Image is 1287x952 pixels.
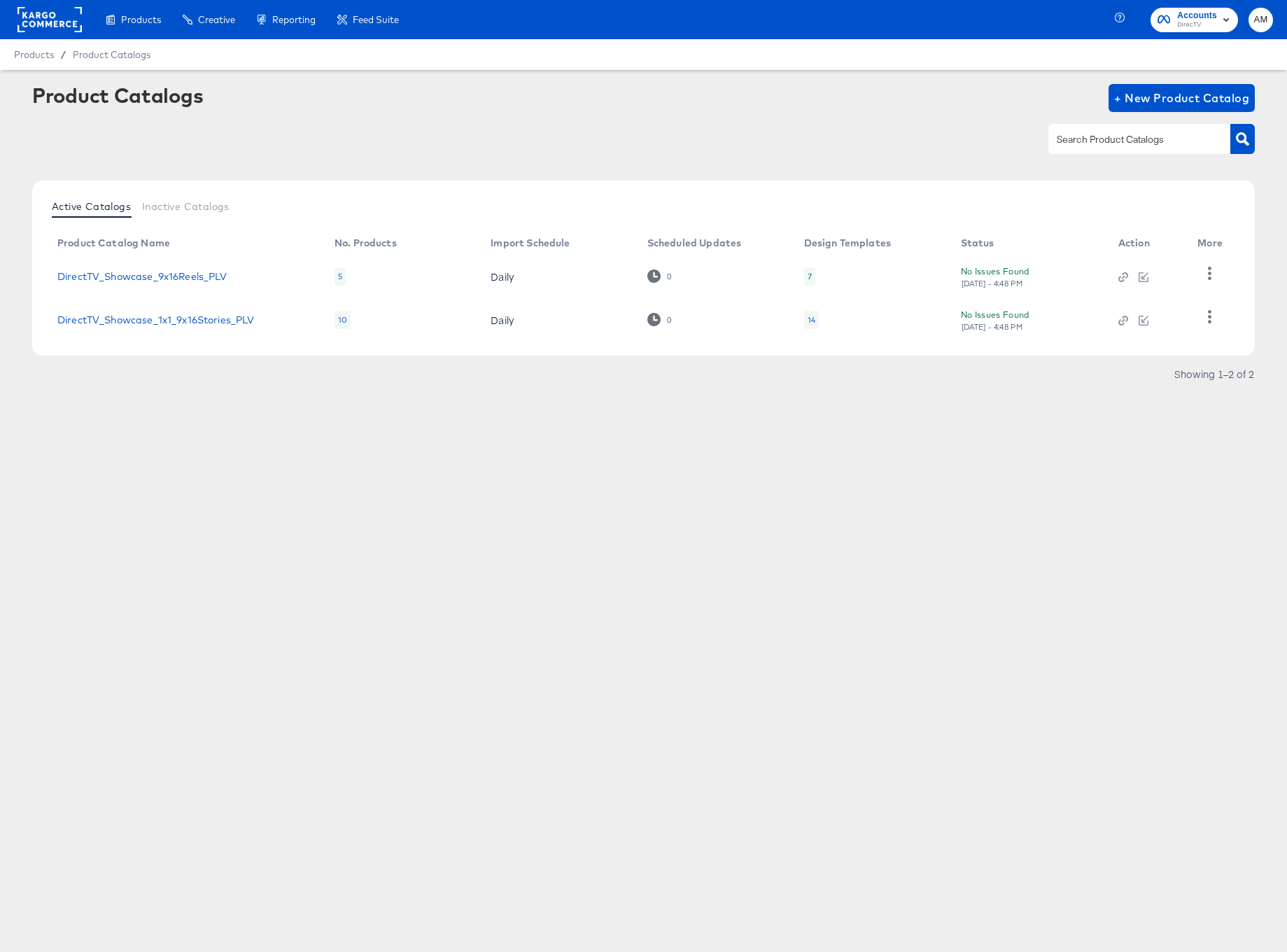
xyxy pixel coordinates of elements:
button: AccountsDirecTV [1151,8,1238,32]
span: Products [121,14,161,25]
div: 0 [666,272,672,281]
div: 7 [808,271,812,282]
div: 5 [335,267,346,286]
div: 0 [647,313,672,326]
div: Design Templates [804,237,891,248]
div: Scheduled Updates [647,237,742,248]
a: DirectTV_Showcase_9x16Reels_PLV [57,271,227,282]
span: / [54,49,73,60]
span: DirecTV [1177,20,1217,31]
button: AM [1249,8,1273,32]
div: Import Schedule [491,237,570,248]
span: Reporting [272,14,316,25]
th: Status [950,232,1107,255]
div: Showing 1–2 of 2 [1174,369,1255,379]
div: No. Products [335,237,397,248]
a: DirectTV_Showcase_1x1_9x16Stories_PLV [57,314,255,325]
div: 7 [804,267,815,286]
span: Accounts [1177,8,1217,23]
span: Creative [198,14,235,25]
div: 0 [647,269,672,283]
div: 14 [808,314,815,325]
button: + New Product Catalog [1109,84,1255,112]
th: More [1186,232,1239,255]
a: Product Catalogs [73,49,150,60]
span: Inactive Catalogs [142,201,230,212]
span: Feed Suite [353,14,399,25]
div: Product Catalog Name [57,237,170,248]
td: Daily [479,298,635,342]
div: 0 [666,315,672,325]
div: 10 [335,311,351,329]
input: Search Product Catalogs [1054,132,1203,148]
span: + New Product Catalog [1114,88,1249,108]
span: Products [14,49,54,60]
div: Product Catalogs [32,84,203,106]
div: 14 [804,311,819,329]
span: AM [1254,12,1267,28]
th: Action [1107,232,1186,255]
td: Daily [479,255,635,298]
span: Active Catalogs [52,201,131,212]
